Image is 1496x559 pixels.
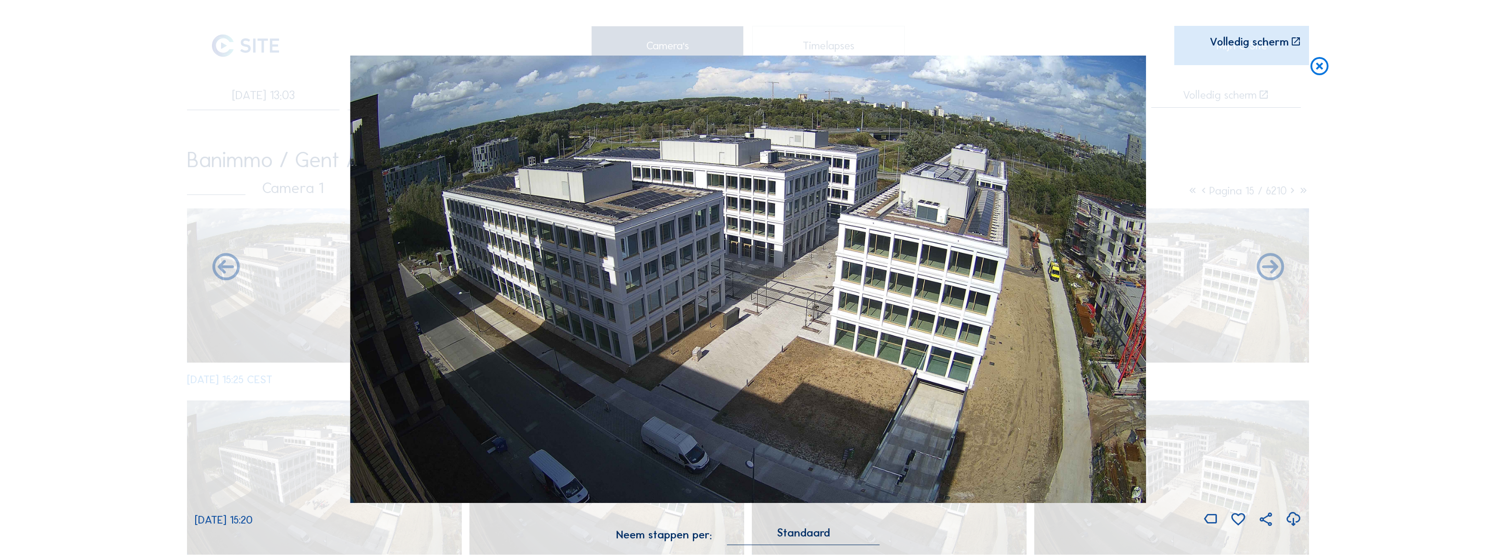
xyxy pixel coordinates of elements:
[777,528,830,537] div: Standaard
[1254,251,1286,284] i: Back
[350,56,1146,503] img: Image
[727,528,879,545] div: Standaard
[616,529,712,540] div: Neem stappen per:
[1210,36,1289,47] div: Volledig scherm
[210,251,242,284] i: Forward
[195,513,253,526] span: [DATE] 15:20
